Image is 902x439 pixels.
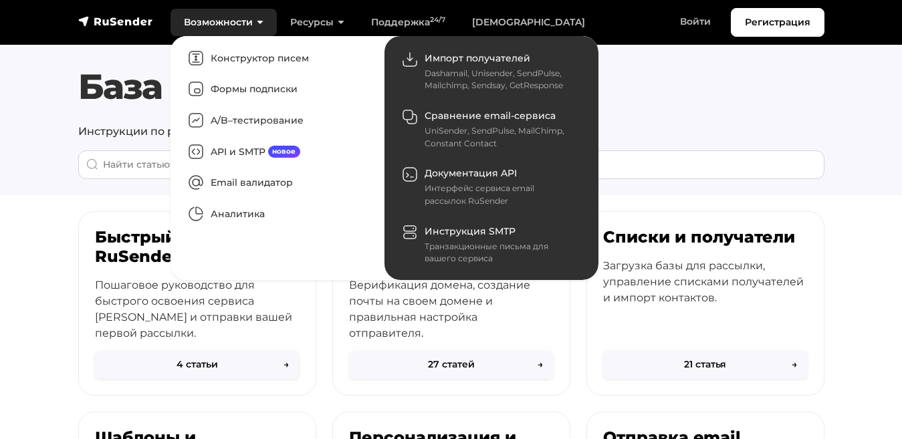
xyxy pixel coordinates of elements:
p: Пошаговое руководство для быстрого освоения сервиса [PERSON_NAME] и отправки вашей первой рассылки. [95,277,300,341]
a: Домены и отправители Верификация домена, создание почты на своем домене и правильная настройка от... [332,211,570,396]
button: 27 статей→ [349,350,554,379]
a: Возможности [171,9,277,36]
a: A/B–тестирование [177,105,378,136]
div: Интерфейс сервиса email рассылок RuSender [425,182,576,207]
img: Поиск [86,158,98,170]
p: Верификация домена, создание почты на своем домене и правильная настройка отправителя. [349,277,554,341]
img: RuSender [78,15,153,28]
a: Поддержка24/7 [358,9,459,36]
span: Импорт получателей [425,52,530,64]
span: Документация API [425,167,517,179]
a: Аналитика [177,198,378,230]
h3: Быстрый старт в RuSender [95,228,300,267]
a: Документация API Интерфейс сервиса email рассылок RuSender [391,158,592,216]
div: Транзакционные письма для вашего сервиса [425,241,576,265]
span: Сравнение email-сервиса [425,110,556,122]
div: Dashamail, Unisender, SendPulse, Mailchimp, Sendsay, GetResponse [425,67,576,92]
span: Инструкция SMTP [425,225,516,237]
span: → [284,357,289,372]
span: новое [268,146,301,158]
a: [DEMOGRAPHIC_DATA] [459,9,598,36]
h3: Списки и получатели [603,228,808,247]
button: 21 статья→ [603,350,808,379]
a: Списки и получатели Загрузка базы для рассылки, управление списками получателей и импорт контакто... [586,211,824,396]
sup: 24/7 [430,15,445,24]
button: 4 статьи→ [95,350,300,379]
p: Инструкции по работе в сервисе RuSender [78,124,824,140]
a: Сравнение email-сервиса UniSender, SendPulse, MailChimp, Constant Contact [391,100,592,158]
a: Войти [667,8,724,35]
a: Конструктор писем [177,43,378,74]
a: Формы подписки [177,74,378,106]
div: UniSender, SendPulse, MailChimp, Constant Contact [425,125,576,150]
a: Быстрый старт в RuSender Пошаговое руководство для быстрого освоения сервиса [PERSON_NAME] и отпр... [78,211,316,396]
a: API и SMTPновое [177,136,378,168]
a: Ресурсы [277,9,358,36]
a: Импорт получателей Dashamail, Unisender, SendPulse, Mailchimp, Sendsay, GetResponse [391,43,592,100]
p: Загрузка базы для рассылки, управление списками получателей и импорт контактов. [603,258,808,306]
input: When autocomplete results are available use up and down arrows to review and enter to go to the d... [78,150,824,179]
span: → [538,357,543,372]
h1: База знаний [78,66,824,108]
a: Инструкция SMTP Транзакционные письма для вашего сервиса [391,216,592,273]
a: Регистрация [731,8,824,37]
a: Email валидатор [177,168,378,199]
span: → [792,357,797,372]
